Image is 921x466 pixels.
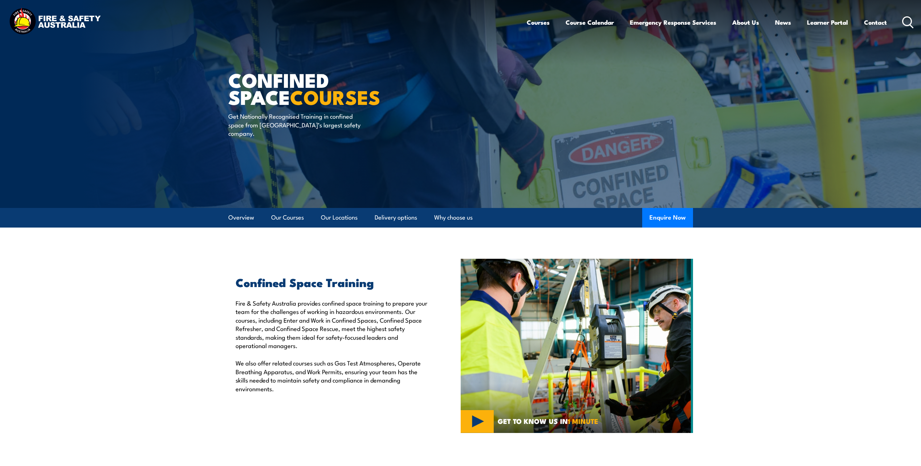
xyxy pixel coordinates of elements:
[321,208,358,227] a: Our Locations
[461,259,693,433] img: Confined Space Courses Australia
[807,13,848,32] a: Learner Portal
[642,208,693,228] button: Enquire Now
[228,208,254,227] a: Overview
[228,71,408,105] h1: Confined Space
[228,112,361,137] p: Get Nationally Recognised Training in confined space from [GEOGRAPHIC_DATA]’s largest safety comp...
[498,418,598,424] span: GET TO KNOW US IN
[630,13,716,32] a: Emergency Response Services
[732,13,759,32] a: About Us
[434,208,473,227] a: Why choose us
[864,13,887,32] a: Contact
[271,208,304,227] a: Our Courses
[236,359,427,393] p: We also offer related courses such as Gas Test Atmospheres, Operate Breathing Apparatus, and Work...
[236,299,427,349] p: Fire & Safety Australia provides confined space training to prepare your team for the challenges ...
[236,277,427,287] h2: Confined Space Training
[566,13,614,32] a: Course Calendar
[375,208,417,227] a: Delivery options
[775,13,791,32] a: News
[568,416,598,426] strong: 1 MINUTE
[290,81,380,111] strong: COURSES
[527,13,550,32] a: Courses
